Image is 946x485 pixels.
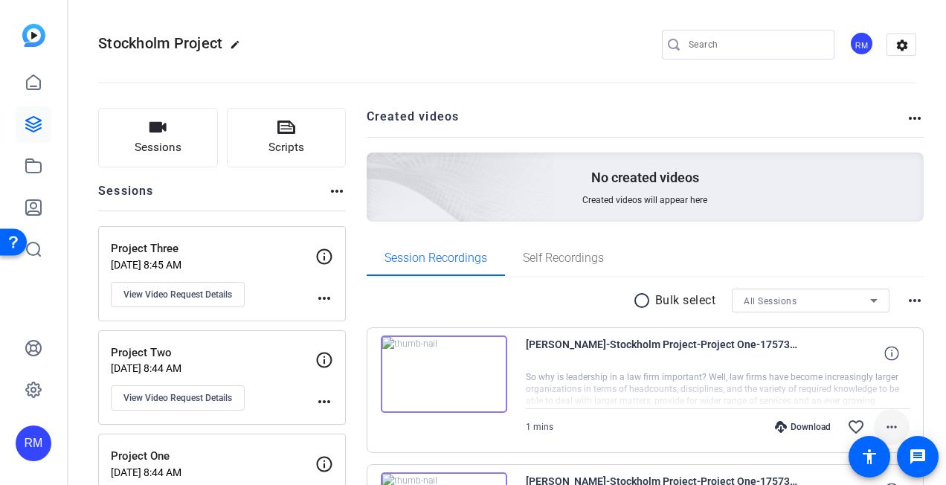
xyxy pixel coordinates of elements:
[906,292,924,309] mat-icon: more_horiz
[887,34,917,57] mat-icon: settings
[111,448,315,465] p: Project One
[227,108,347,167] button: Scripts
[883,418,901,436] mat-icon: more_horiz
[909,448,927,466] mat-icon: message
[111,259,315,271] p: [DATE] 8:45 AM
[22,24,45,47] img: blue-gradient.svg
[111,240,315,257] p: Project Three
[847,418,865,436] mat-icon: favorite_border
[906,109,924,127] mat-icon: more_horiz
[111,466,315,478] p: [DATE] 8:44 AM
[123,392,232,404] span: View Video Request Details
[328,182,346,200] mat-icon: more_horiz
[135,139,181,156] span: Sessions
[315,289,333,307] mat-icon: more_horiz
[111,385,245,411] button: View Video Request Details
[526,335,801,371] span: [PERSON_NAME]-Stockholm Project-Project One-1757338462310-webcam
[384,252,487,264] span: Session Recordings
[111,282,245,307] button: View Video Request Details
[744,296,797,306] span: All Sessions
[633,292,655,309] mat-icon: radio_button_unchecked
[849,31,874,56] div: RM
[381,335,507,413] img: thumb-nail
[98,182,154,211] h2: Sessions
[523,252,604,264] span: Self Recordings
[655,292,716,309] p: Bulk select
[689,36,823,54] input: Search
[98,108,218,167] button: Sessions
[123,289,232,301] span: View Video Request Details
[111,344,315,362] p: Project Two
[367,108,907,137] h2: Created videos
[526,422,553,432] span: 1 mins
[98,34,222,52] span: Stockholm Project
[582,194,707,206] span: Created videos will appear here
[230,39,248,57] mat-icon: edit
[768,421,838,433] div: Download
[849,31,875,57] ngx-avatar: Rachel Mangum
[860,448,878,466] mat-icon: accessibility
[591,169,699,187] p: No created videos
[315,393,333,411] mat-icon: more_horiz
[16,425,51,461] div: RM
[268,139,304,156] span: Scripts
[200,5,555,328] img: Creted videos background
[111,362,315,374] p: [DATE] 8:44 AM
